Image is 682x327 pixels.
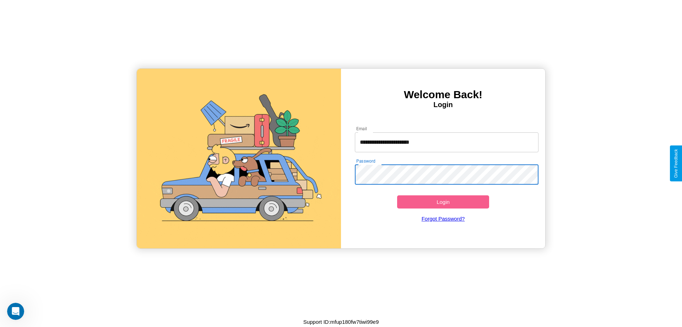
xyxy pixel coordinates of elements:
h4: Login [341,101,545,109]
div: Give Feedback [673,149,678,178]
label: Email [356,126,367,132]
label: Password [356,158,375,164]
h3: Welcome Back! [341,89,545,101]
button: Login [397,195,489,209]
p: Support ID: mfup180fw7tiwi99e9 [303,317,379,327]
iframe: Intercom live chat [7,303,24,320]
img: gif [137,69,341,248]
a: Forgot Password? [351,209,535,229]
